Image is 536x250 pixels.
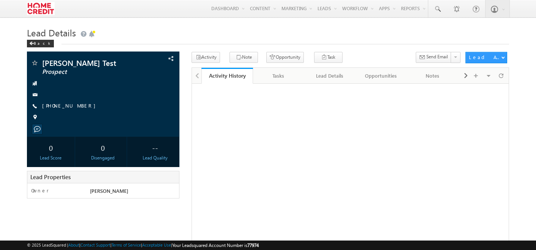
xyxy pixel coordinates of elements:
button: Task [314,52,343,63]
a: Contact Support [80,242,110,247]
div: Tasks [259,71,297,80]
span: © 2025 LeadSquared | | | | | [27,242,259,249]
span: Your Leadsquared Account Number is [172,242,259,248]
button: Lead Actions [465,52,507,63]
div: Lead Actions [469,54,501,61]
span: [PHONE_NUMBER] [42,102,99,110]
div: Lead Score [29,155,73,161]
a: Acceptable Use [142,242,171,247]
div: -- [133,141,177,155]
a: Activity History [201,68,253,84]
span: [PERSON_NAME] Test [42,59,136,67]
div: Back [27,40,54,47]
label: Owner [31,187,49,194]
a: About [68,242,79,247]
button: Note [229,52,258,63]
a: Opportunities [356,68,407,84]
div: Opportunities [362,71,400,80]
a: Lead Details [304,68,355,84]
a: Notes [407,68,458,84]
div: Lead Quality [133,155,177,161]
img: Custom Logo [27,2,55,15]
button: Opportunity [266,52,304,63]
span: 77974 [247,242,259,248]
a: Terms of Service [112,242,141,247]
a: Back [27,39,58,46]
div: Lead Details [310,71,349,80]
div: Notes [413,71,451,80]
button: Send Email [416,52,451,63]
div: Activity History [207,72,247,79]
span: Prospect [42,68,136,76]
div: 0 [81,141,125,155]
span: Send Email [426,53,448,60]
span: Lead Properties [30,173,71,181]
span: Lead Details [27,27,76,39]
div: Disengaged [81,155,125,161]
a: Tasks [253,68,304,84]
button: Activity [192,52,220,63]
span: [PERSON_NAME] [90,187,128,194]
div: 0 [29,141,73,155]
